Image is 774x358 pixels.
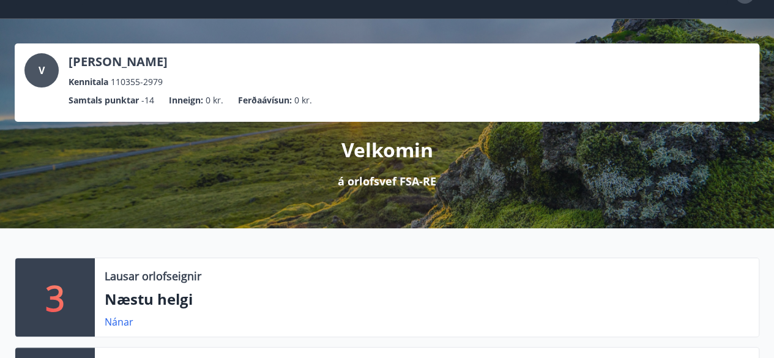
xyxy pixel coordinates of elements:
p: Ferðaávísun : [238,94,292,107]
span: V [39,64,45,77]
p: Lausar orlofseignir [105,268,201,284]
p: 3 [45,274,65,321]
a: Nánar [105,315,133,329]
p: Samtals punktar [69,94,139,107]
span: 0 kr. [206,94,223,107]
span: 110355-2979 [111,75,163,89]
p: Næstu helgi [105,289,749,310]
p: [PERSON_NAME] [69,53,168,70]
span: -14 [141,94,154,107]
p: Velkomin [341,136,433,163]
p: Inneign : [169,94,203,107]
p: Kennitala [69,75,108,89]
span: 0 kr. [294,94,312,107]
p: á orlofsvef FSA-RE [338,173,436,189]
